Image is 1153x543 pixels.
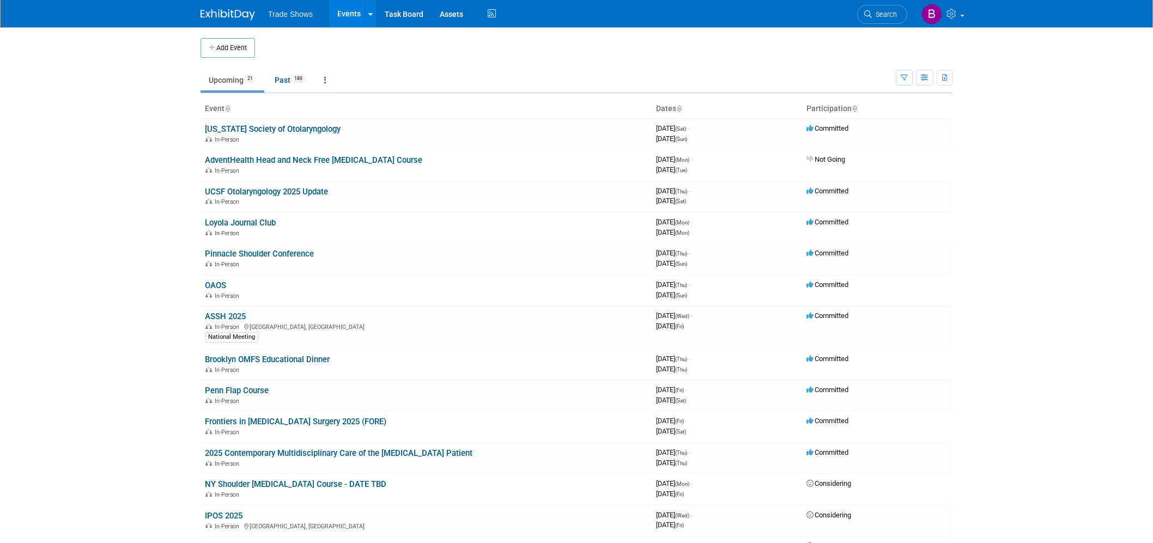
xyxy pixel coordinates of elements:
[675,450,687,456] span: (Thu)
[806,187,848,195] span: Committed
[656,396,686,404] span: [DATE]
[675,198,686,204] span: (Sat)
[675,188,687,194] span: (Thu)
[689,355,690,363] span: -
[205,355,330,364] a: Brooklyn OMFS Educational Dinner
[689,249,690,257] span: -
[852,104,857,113] a: Sort by Participation Type
[806,448,848,456] span: Committed
[205,322,647,331] div: [GEOGRAPHIC_DATA], [GEOGRAPHIC_DATA]
[675,167,687,173] span: (Tue)
[689,187,690,195] span: -
[205,167,212,173] img: In-Person Event
[806,124,848,132] span: Committed
[806,312,848,320] span: Committed
[806,511,851,519] span: Considering
[205,511,242,521] a: IPOS 2025
[656,521,684,529] span: [DATE]
[656,228,689,236] span: [DATE]
[675,513,689,518] span: (Wed)
[215,230,242,237] span: In-Person
[205,312,246,321] a: ASSH 2025
[806,218,848,226] span: Committed
[675,460,687,466] span: (Thu)
[675,356,687,362] span: (Thu)
[268,10,313,19] span: Trade Shows
[656,459,687,467] span: [DATE]
[691,218,693,226] span: -
[205,261,212,266] img: In-Person Event
[688,124,689,132] span: -
[656,135,687,143] span: [DATE]
[266,70,314,90] a: Past189
[205,124,341,134] a: [US_STATE] Society of Otolaryngology
[215,523,242,530] span: In-Person
[675,261,687,267] span: (Sun)
[205,386,269,395] a: Penn Flap Course
[806,386,848,394] span: Committed
[675,522,684,528] span: (Fri)
[652,100,802,118] th: Dates
[691,511,693,519] span: -
[215,292,242,300] span: In-Person
[201,9,255,20] img: ExhibitDay
[656,417,687,425] span: [DATE]
[656,511,693,519] span: [DATE]
[691,479,693,487] span: -
[215,367,242,374] span: In-Person
[656,427,686,435] span: [DATE]
[205,324,212,329] img: In-Person Event
[215,167,242,174] span: In-Person
[656,386,687,394] span: [DATE]
[656,155,693,163] span: [DATE]
[205,249,314,259] a: Pinnacle Shoulder Conference
[675,481,689,487] span: (Mon)
[806,280,848,289] span: Committed
[656,166,687,174] span: [DATE]
[205,218,276,228] a: Loyola Journal Club
[224,104,230,113] a: Sort by Event Name
[205,417,386,426] a: Frontiers in [MEDICAL_DATA] Surgery 2025 (FORE)
[675,429,686,435] span: (Sat)
[215,398,242,405] span: In-Person
[215,491,242,498] span: In-Person
[656,322,684,330] span: [DATE]
[656,365,687,373] span: [DATE]
[806,155,845,163] span: Not Going
[675,126,686,132] span: (Sat)
[806,249,848,257] span: Committed
[656,218,693,226] span: [DATE]
[675,219,689,225] span: (Mon)
[675,313,689,319] span: (Wed)
[656,312,693,320] span: [DATE]
[205,136,212,142] img: In-Person Event
[205,155,422,165] a: AdventHealth Head and Neck Free [MEDICAL_DATA] Course
[205,367,212,372] img: In-Person Event
[675,251,687,257] span: (Thu)
[656,259,687,267] span: [DATE]
[201,38,255,58] button: Add Event
[201,70,264,90] a: Upcoming21
[205,521,647,530] div: [GEOGRAPHIC_DATA], [GEOGRAPHIC_DATA]
[205,230,212,235] img: In-Person Event
[205,198,212,204] img: In-Person Event
[689,448,690,456] span: -
[656,249,690,257] span: [DATE]
[205,398,212,403] img: In-Person Event
[675,292,687,298] span: (Sun)
[806,355,848,363] span: Committed
[675,418,684,424] span: (Fri)
[291,75,306,83] span: 189
[685,386,687,394] span: -
[676,104,682,113] a: Sort by Start Date
[675,157,689,163] span: (Mon)
[675,136,687,142] span: (Sun)
[872,10,897,19] span: Search
[656,448,690,456] span: [DATE]
[675,367,687,373] span: (Thu)
[685,417,687,425] span: -
[205,292,212,298] img: In-Person Event
[215,324,242,331] span: In-Person
[802,100,952,118] th: Participation
[215,198,242,205] span: In-Person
